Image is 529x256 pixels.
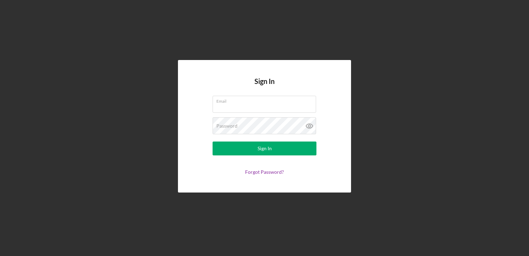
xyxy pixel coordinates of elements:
[245,169,284,175] a: Forgot Password?
[254,77,275,96] h4: Sign In
[258,142,272,155] div: Sign In
[216,96,316,104] label: Email
[213,142,316,155] button: Sign In
[216,123,237,129] label: Password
